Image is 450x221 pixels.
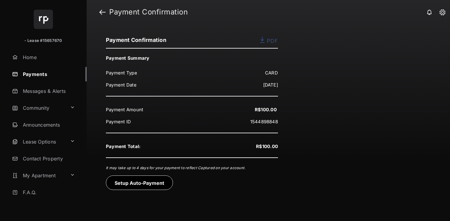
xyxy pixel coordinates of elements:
[106,144,140,149] b: Payment Total :
[255,107,278,112] b: R$100.00
[10,118,87,132] a: Announcements
[10,84,87,98] a: Messages & Alerts
[106,37,278,49] h3: Payment Confirmation
[10,202,77,216] a: Important Links
[106,105,192,115] dt: Payment Amount
[10,134,68,149] a: Lease Options
[24,38,62,44] p: - Lease #15657670
[109,8,188,16] strong: Payment Confirmation
[10,185,87,200] a: F.A.Q.
[106,117,192,127] dt: Payment ID
[10,168,68,183] a: My Apartment
[106,80,192,90] dt: Payment Date
[34,10,53,29] img: svg+xml;base64,PHN2ZyB4bWxucz0iaHR0cDovL3d3dy53My5vcmcvMjAwMC9zdmciIHdpZHRoPSI2NCIgaGVpZ2h0PSI2NC...
[192,80,278,90] dd: [DATE]
[259,37,278,44] a: PDF
[192,117,278,127] dd: 1544898848
[256,144,278,149] b: R$100.00
[106,55,149,61] b: Payment Summary
[106,175,173,190] button: Setup Auto-Payment
[10,67,87,81] a: Payments
[106,180,176,186] a: Setup Auto-Payment
[10,101,68,115] a: Community
[106,68,192,78] dt: Payment Type
[192,68,278,78] dd: CARD
[10,151,87,166] a: Contact Property
[10,50,87,65] a: Home
[106,165,278,171] p: It may take up to 4 days for your payment to reflect Captured on your account.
